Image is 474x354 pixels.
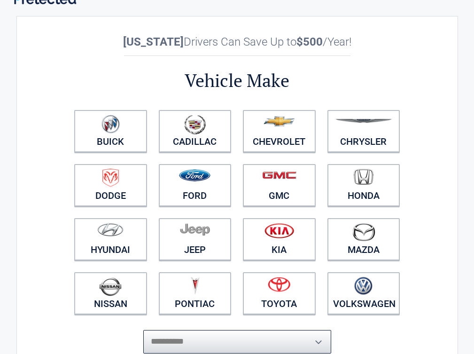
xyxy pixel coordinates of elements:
a: Ford [159,164,232,206]
img: jeep [180,223,210,236]
h2: Drivers Can Save Up to /Year [69,35,406,48]
img: dodge [102,169,119,187]
a: Nissan [74,272,147,315]
img: ford [179,169,210,181]
img: chrysler [335,119,392,123]
a: GMC [243,164,316,206]
a: Dodge [74,164,147,206]
a: Honda [327,164,400,206]
a: Buick [74,110,147,152]
a: Mazda [327,218,400,260]
img: nissan [99,277,122,296]
a: Volkswagen [327,272,400,315]
img: mazda [352,223,375,241]
img: kia [264,223,294,238]
a: Cadillac [159,110,232,152]
b: [US_STATE] [123,35,184,48]
img: volkswagen [354,277,373,295]
a: Jeep [159,218,232,260]
b: $500 [296,35,323,48]
img: toyota [268,277,290,292]
a: Chevrolet [243,110,316,152]
a: Toyota [243,272,316,315]
h2: Vehicle Make [69,69,406,93]
img: honda [354,169,373,185]
img: chevrolet [264,116,295,126]
a: Pontiac [159,272,232,315]
a: Hyundai [74,218,147,260]
img: pontiac [190,277,200,295]
img: gmc [262,171,296,179]
a: Kia [243,218,316,260]
img: buick [101,115,120,134]
a: Chrysler [327,110,400,152]
img: hyundai [97,223,124,236]
img: cadillac [184,115,206,134]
